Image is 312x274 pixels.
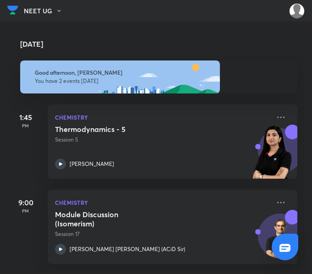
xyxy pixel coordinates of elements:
img: Company Logo [7,3,18,17]
button: NEET UG [24,4,68,18]
p: You have 2 events [DATE] [35,77,283,85]
img: Amisha Rani [289,3,305,19]
h5: Thermodynamics - 5 [55,125,169,134]
p: Session 5 [55,136,270,144]
p: PM [7,208,44,214]
p: Chemistry [55,197,270,208]
p: Session 17 [55,230,270,238]
p: [PERSON_NAME] [PERSON_NAME] (ACiD Sir) [70,245,185,253]
img: afternoon [20,60,220,93]
img: Avatar [258,219,302,263]
h6: Good afternoon, [PERSON_NAME] [35,69,283,76]
p: [PERSON_NAME] [70,160,114,168]
h4: [DATE] [20,40,307,48]
a: Company Logo [7,3,18,19]
p: Chemistry [55,112,270,123]
img: unacademy [247,125,297,188]
h5: 9:00 [7,197,44,208]
h5: 1:45 [7,112,44,123]
h5: Module Discussion (Isomerism) [55,210,169,228]
p: PM [7,123,44,128]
